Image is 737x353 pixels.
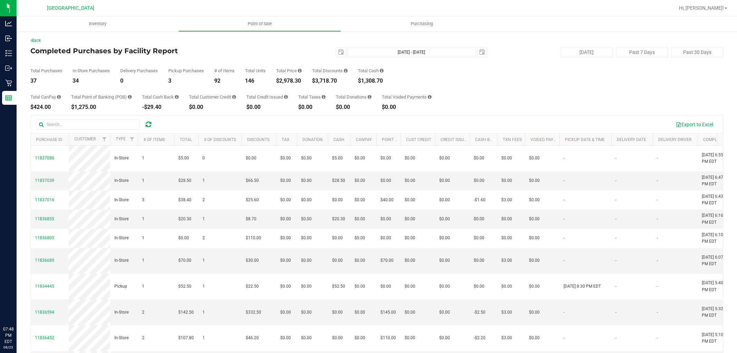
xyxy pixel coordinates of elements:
[298,104,325,110] div: $0.00
[280,216,291,222] span: $0.00
[168,68,204,73] div: Pickup Purchases
[702,174,728,187] span: [DATE] 6:47 PM EDT
[202,309,205,316] span: 1
[71,104,132,110] div: $1,275.00
[474,257,484,264] span: $0.00
[30,68,62,73] div: Total Purchases
[332,216,345,222] span: $20.30
[428,95,432,99] i: Sum of all voided payment transaction amounts, excluding tips and transaction fees, for all purch...
[301,197,312,203] span: $0.00
[382,95,432,99] div: Total Voided Payments
[30,38,41,43] a: Back
[380,309,396,316] span: $145.00
[175,95,179,99] i: Sum of the cash-back amounts from rounded-up electronic payments for all purchases in the date ra...
[5,50,12,57] inline-svg: Inventory
[564,155,565,161] span: -
[73,78,110,84] div: 34
[615,309,616,316] span: -
[178,177,191,184] span: $28.50
[657,216,658,222] span: -
[380,155,391,161] span: $0.00
[114,177,129,184] span: In-Store
[341,17,503,31] a: Purchasing
[615,235,616,241] span: -
[57,95,61,99] i: Sum of the successful, non-voided CanPay payment transactions for all purchases in the date range.
[615,177,616,184] span: -
[280,235,291,241] span: $0.00
[657,309,658,316] span: -
[298,68,302,73] i: Sum of the total prices of all purchases in the date range.
[615,335,616,341] span: -
[530,137,565,142] a: Voided Payment
[246,216,256,222] span: $8.70
[168,78,204,84] div: 3
[142,309,144,316] span: 2
[35,335,54,340] span: 11836452
[276,78,302,84] div: $2,978.30
[280,155,291,161] span: $0.00
[355,155,365,161] span: $0.00
[120,68,158,73] div: Delivery Purchases
[679,5,724,11] span: Hi, [PERSON_NAME]!
[336,47,346,57] span: select
[475,137,498,142] a: Cash Back
[189,104,236,110] div: $0.00
[336,104,371,110] div: $0.00
[439,309,450,316] span: $0.00
[332,335,343,341] span: $0.00
[332,309,343,316] span: $0.00
[501,216,512,222] span: $0.00
[501,335,512,341] span: $3.00
[35,284,54,289] span: 11834445
[247,137,270,142] a: Discounts
[564,216,565,222] span: -
[702,152,728,165] span: [DATE] 6:55 PM EDT
[382,104,432,110] div: $0.00
[405,283,415,290] span: $0.00
[114,309,129,316] span: In-Store
[355,216,365,222] span: $0.00
[501,155,512,161] span: $0.00
[474,235,484,241] span: $0.00
[355,309,365,316] span: $0.00
[202,155,205,161] span: 0
[529,283,540,290] span: $0.00
[405,216,415,222] span: $0.00
[702,332,728,345] span: [DATE] 5:10 PM EDT
[616,47,668,57] button: Past 7 Days
[615,257,616,264] span: -
[501,177,512,184] span: $0.00
[615,216,616,222] span: -
[355,235,365,241] span: $0.00
[671,119,718,130] button: Export to Excel
[99,133,110,145] a: Filter
[702,254,728,267] span: [DATE] 6:07 PM EDT
[246,283,259,290] span: $22.50
[202,197,205,203] span: 2
[658,137,691,142] a: Delivery Driver
[178,257,191,264] span: $70.00
[380,257,394,264] span: $70.00
[142,235,144,241] span: 1
[501,257,512,264] span: $3.00
[246,95,288,99] div: Total Credit Issued
[35,310,54,315] span: 11836594
[336,95,371,99] div: Total Donations
[142,216,144,222] span: 1
[564,197,565,203] span: -
[439,283,450,290] span: $0.00
[332,197,343,203] span: $0.00
[214,78,235,84] div: 92
[503,137,522,142] a: Txn Fees
[301,335,312,341] span: $0.00
[439,155,450,161] span: $0.00
[284,95,288,99] i: Sum of all account credit issued for all refunds from returned purchases in the date range.
[657,155,658,161] span: -
[35,235,54,240] span: 11836805
[380,68,384,73] i: Sum of the successful, non-voided cash payment transactions for all purchases in the date range. ...
[617,137,646,142] a: Delivery Date
[529,335,540,341] span: $0.00
[671,47,723,57] button: Past 30 Days
[114,257,129,264] span: In-Store
[245,78,266,84] div: 146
